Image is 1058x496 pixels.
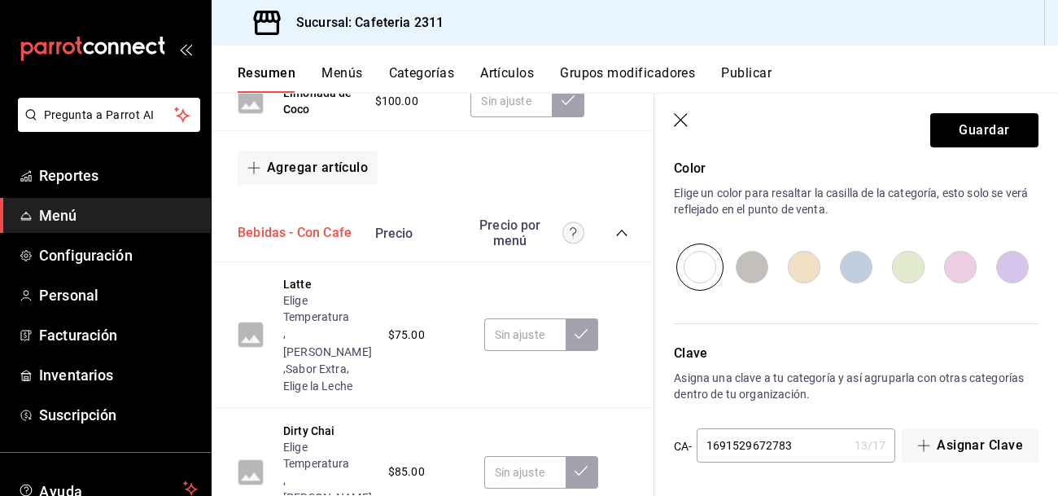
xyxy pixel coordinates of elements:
[674,159,1038,178] p: Color
[39,364,198,386] span: Inventarios
[44,107,175,124] span: Pregunta a Parrot AI
[484,456,566,489] input: Sin ajuste
[902,428,1038,463] button: Asignar Clave
[283,292,372,325] button: Elige Temperatura
[674,370,1038,402] p: Asigna una clave a tu categoría y así agruparla con otras categorías dentro de tu organización.
[470,85,552,117] input: Sin ajuste
[674,344,1038,363] p: Clave
[286,361,347,377] button: Sabor Extra
[930,113,1038,147] button: Guardar
[39,284,198,306] span: Personal
[283,423,335,439] button: Dirty Chai
[283,276,312,292] button: Latte
[560,65,695,93] button: Grupos modificadores
[283,13,444,33] h3: Sucursal: Cafeteria 2311
[484,318,566,351] input: Sin ajuste
[238,65,1058,93] div: navigation tabs
[470,217,584,248] div: Precio por menú
[18,98,200,132] button: Pregunta a Parrot AI
[359,226,463,241] div: Precio
[283,344,372,360] button: [PERSON_NAME]
[375,93,418,110] span: $100.00
[480,65,534,93] button: Artículos
[283,439,372,472] button: Elige Temperatura
[721,65,772,93] button: Publicar
[179,42,192,55] button: open_drawer_menu
[39,165,198,187] span: Reportes
[238,151,378,185] button: Agregar artículo
[615,226,628,239] button: collapse-category-row
[674,185,1038,217] p: Elige un color para resaltar la casilla de la categoría, esto solo se verá reflejado en el punto ...
[674,428,692,464] div: CA-
[11,118,200,135] a: Pregunta a Parrot AI
[389,65,455,93] button: Categorías
[238,65,295,93] button: Resumen
[238,224,352,243] button: Bebidas - Con Cafe
[39,324,198,346] span: Facturación
[388,463,425,481] span: $85.00
[283,292,372,394] div: , , ,
[39,404,198,426] span: Suscripción
[321,65,362,93] button: Menús
[388,327,425,344] span: $75.00
[283,378,352,394] button: Elige la Leche
[283,85,359,117] button: Limonada de Coco
[39,204,198,226] span: Menú
[855,437,886,454] div: 13 / 17
[39,244,198,266] span: Configuración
